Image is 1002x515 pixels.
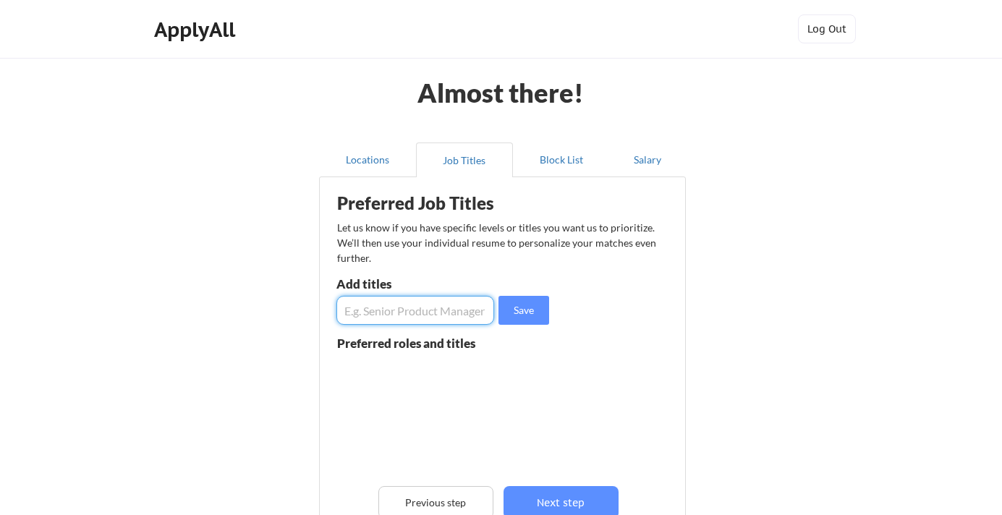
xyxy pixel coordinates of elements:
button: Save [498,296,549,325]
div: Let us know if you have specific levels or titles you want us to prioritize. We’ll then use your ... [337,220,658,265]
div: ApplyAll [154,17,239,42]
button: Job Titles [416,142,513,177]
div: Add titles [336,278,491,290]
button: Locations [319,142,416,177]
button: Log Out [798,14,856,43]
button: Salary [610,142,686,177]
div: Preferred roles and titles [337,337,493,349]
button: Block List [513,142,610,177]
div: Almost there! [399,80,601,106]
div: Preferred Job Titles [337,195,519,212]
input: E.g. Senior Product Manager [336,296,494,325]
